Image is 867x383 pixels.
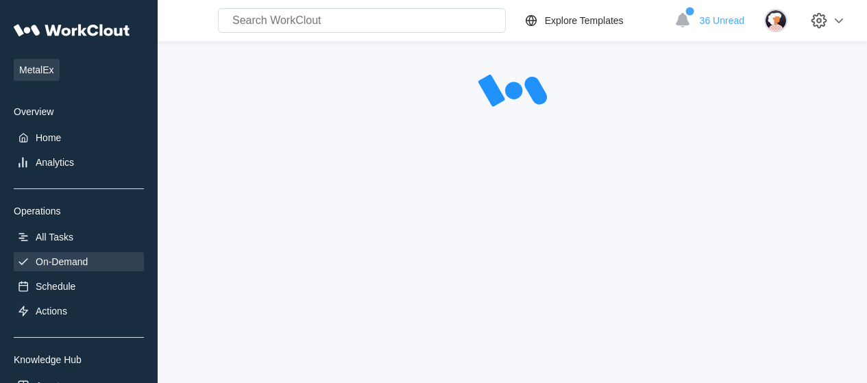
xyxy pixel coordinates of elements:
div: Home [36,132,61,143]
span: 36 Unread [700,15,744,26]
div: Knowledge Hub [14,354,144,365]
a: On-Demand [14,252,144,271]
div: Schedule [36,281,75,292]
a: All Tasks [14,227,144,247]
a: Explore Templates [523,12,668,29]
div: Actions [36,306,67,317]
a: Schedule [14,277,144,296]
span: MetalEx [14,59,60,81]
div: Overview [14,106,144,117]
div: Explore Templates [545,15,624,26]
div: On-Demand [36,256,88,267]
img: user-4.png [764,9,787,32]
div: All Tasks [36,232,73,243]
a: Analytics [14,153,144,172]
div: Analytics [36,157,74,168]
input: Search WorkClout [218,8,506,33]
a: Actions [14,301,144,321]
div: Operations [14,206,144,217]
a: Home [14,128,144,147]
